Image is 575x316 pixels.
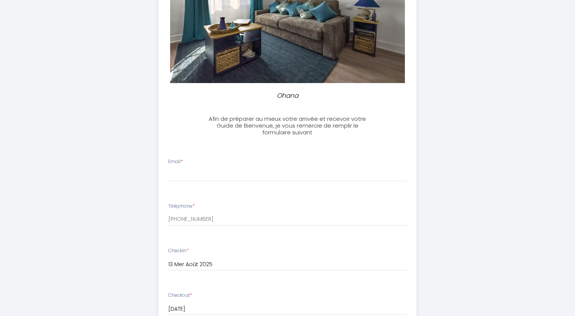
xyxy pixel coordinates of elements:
[203,116,372,136] h3: Afin de préparer au mieux votre arrivée et recevoir votre Guide de Bienvenue, je vous remercie de...
[168,158,183,165] label: Email
[168,292,192,299] label: Checkout
[207,91,369,101] p: Ohana
[168,247,189,254] label: Checkin
[168,203,195,210] label: Téléphone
